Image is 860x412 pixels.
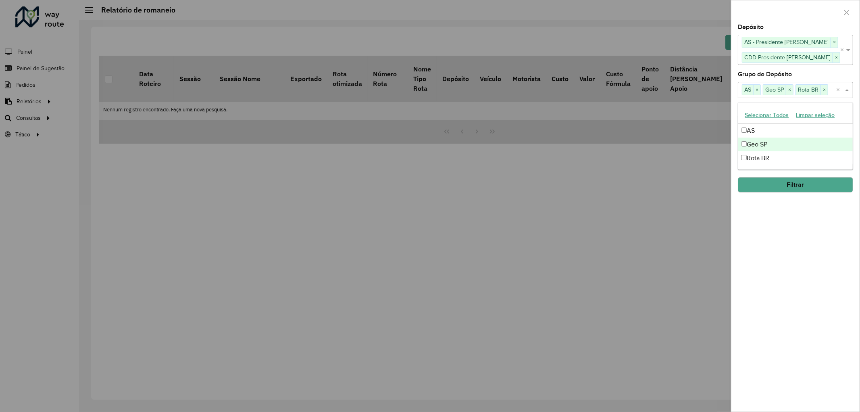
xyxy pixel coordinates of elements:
div: Rota BR [738,151,853,165]
ng-dropdown-panel: Options list [738,102,853,170]
span: AS - Presidente [PERSON_NAME] [742,37,831,47]
span: × [820,85,828,95]
span: Clear all [840,45,845,55]
div: Geo SP [738,138,853,151]
span: × [833,53,840,63]
span: CDD Presidente [PERSON_NAME] [742,52,833,62]
label: Grupo de Depósito [738,69,792,79]
span: AS [742,85,753,94]
span: × [753,85,760,95]
span: Geo SP [763,85,786,94]
span: Clear all [836,85,843,95]
span: Rota BR [796,85,820,94]
span: × [786,85,793,95]
span: × [831,38,838,47]
div: AS [738,124,853,138]
label: Depósito [738,22,764,32]
button: Limpar seleção [792,109,838,121]
button: Filtrar [738,177,853,192]
button: Selecionar Todos [741,109,792,121]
